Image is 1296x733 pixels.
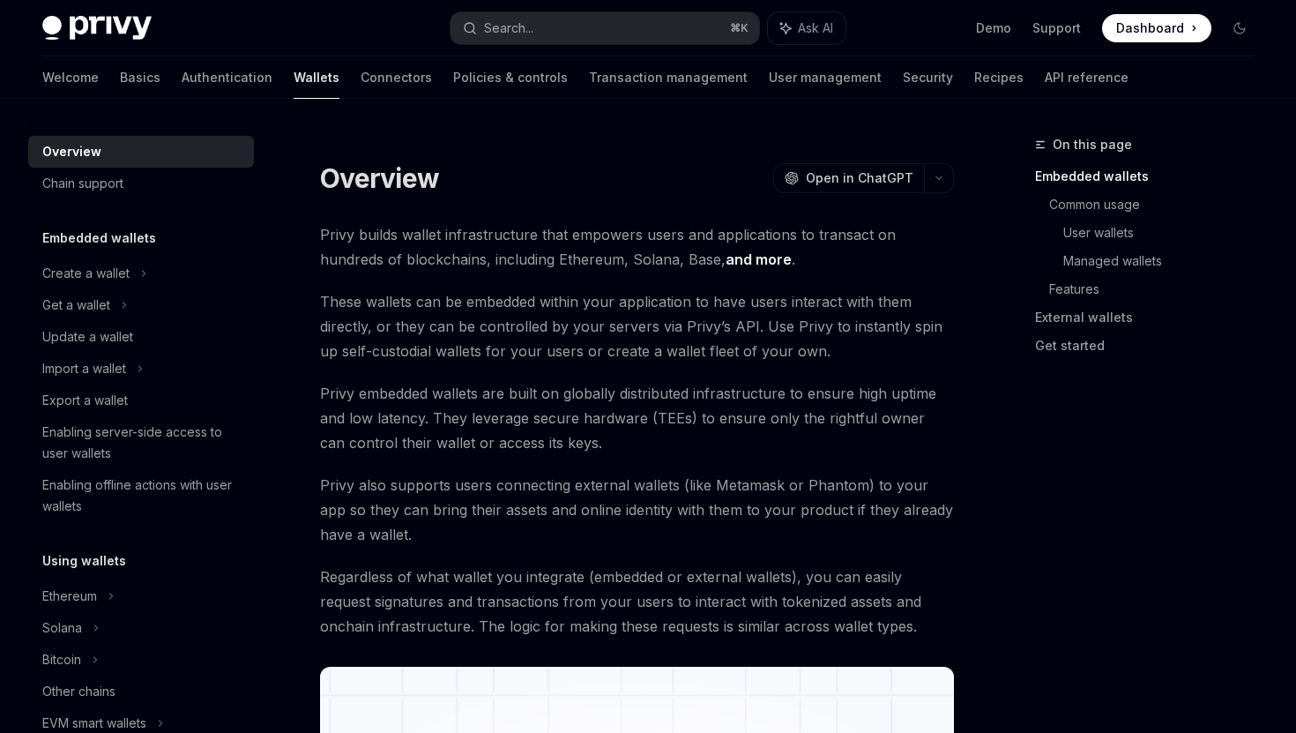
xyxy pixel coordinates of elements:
a: Demo [976,19,1011,37]
h5: Using wallets [42,550,126,572]
a: Recipes [974,56,1024,99]
a: External wallets [1035,303,1268,332]
a: Managed wallets [1063,247,1268,275]
div: Overview [42,141,101,162]
span: On this page [1053,134,1132,155]
span: ⌘ K [730,21,749,35]
a: Wallets [294,56,339,99]
a: Policies & controls [453,56,568,99]
a: Get started [1035,332,1268,360]
a: Update a wallet [28,321,254,353]
div: Bitcoin [42,649,81,670]
a: Welcome [42,56,99,99]
span: Ask AI [798,19,833,37]
a: Connectors [361,56,432,99]
a: Common usage [1049,191,1268,219]
a: Support [1032,19,1081,37]
a: Chain support [28,168,254,199]
div: Export a wallet [42,390,128,411]
a: Export a wallet [28,385,254,416]
button: Ask AI [768,12,845,44]
div: Get a wallet [42,295,110,316]
span: Regardless of what wallet you integrate (embedded or external wallets), you can easily request si... [320,565,954,639]
div: Enabling server-side access to user wallets [42,422,243,464]
button: Toggle dark mode [1225,14,1254,42]
a: Security [903,56,953,99]
div: Chain support [42,173,123,194]
a: Enabling server-side access to user wallets [28,416,254,469]
a: API reference [1045,56,1128,99]
a: Enabling offline actions with user wallets [28,469,254,522]
span: These wallets can be embedded within your application to have users interact with them directly, ... [320,289,954,363]
a: and more [726,251,792,269]
a: Embedded wallets [1035,162,1268,191]
div: Ethereum [42,586,97,607]
a: Features [1049,275,1268,303]
a: Overview [28,136,254,168]
span: Privy builds wallet infrastructure that empowers users and applications to transact on hundreds o... [320,222,954,272]
div: Create a wallet [42,263,130,284]
a: Dashboard [1102,14,1211,42]
div: Search... [484,18,533,39]
h5: Embedded wallets [42,228,156,249]
a: User wallets [1063,219,1268,247]
button: Open in ChatGPT [773,163,924,193]
a: Authentication [182,56,272,99]
a: Other chains [28,676,254,707]
a: User management [769,56,882,99]
div: Other chains [42,681,115,702]
span: Privy embedded wallets are built on globally distributed infrastructure to ensure high uptime and... [320,381,954,455]
span: Open in ChatGPT [806,169,913,187]
a: Transaction management [589,56,748,99]
img: dark logo [42,16,152,41]
span: Privy also supports users connecting external wallets (like Metamask or Phantom) to your app so t... [320,473,954,547]
a: Basics [120,56,160,99]
div: Enabling offline actions with user wallets [42,475,243,517]
h1: Overview [320,162,439,194]
span: Dashboard [1116,19,1184,37]
div: Import a wallet [42,358,126,379]
button: Search...⌘K [451,12,758,44]
div: Solana [42,617,82,639]
div: Update a wallet [42,326,133,348]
